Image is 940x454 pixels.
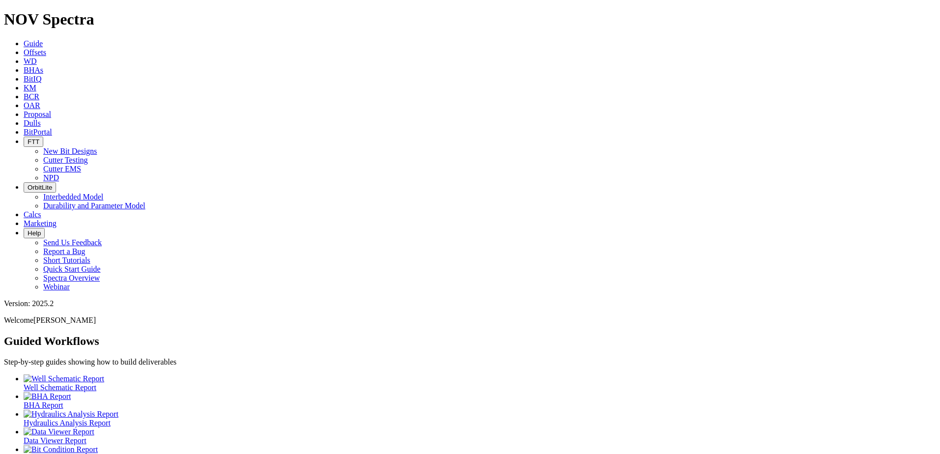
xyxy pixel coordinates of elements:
[24,374,936,392] a: Well Schematic Report Well Schematic Report
[43,165,81,173] a: Cutter EMS
[43,193,103,201] a: Interbedded Model
[24,110,51,118] a: Proposal
[4,335,936,348] h2: Guided Workflows
[4,358,936,367] p: Step-by-step guides showing how to build deliverables
[24,92,39,101] a: BCR
[24,119,41,127] a: Dulls
[24,427,94,436] img: Data Viewer Report
[24,128,52,136] a: BitPortal
[43,147,97,155] a: New Bit Designs
[24,445,98,454] img: Bit Condition Report
[24,101,40,110] a: OAR
[43,274,100,282] a: Spectra Overview
[43,201,146,210] a: Durability and Parameter Model
[24,383,96,392] span: Well Schematic Report
[43,265,100,273] a: Quick Start Guide
[24,410,118,419] img: Hydraulics Analysis Report
[24,427,936,445] a: Data Viewer Report Data Viewer Report
[43,156,88,164] a: Cutter Testing
[24,419,111,427] span: Hydraulics Analysis Report
[43,256,90,264] a: Short Tutorials
[4,10,936,28] h1: NOV Spectra
[43,247,85,255] a: Report a Bug
[24,401,63,409] span: BHA Report
[24,75,41,83] a: BitIQ
[24,219,57,227] a: Marketing
[33,316,96,324] span: [PERSON_NAME]
[24,228,45,238] button: Help
[4,299,936,308] div: Version: 2025.2
[28,229,41,237] span: Help
[24,66,43,74] a: BHAs
[24,57,37,65] a: WD
[24,374,104,383] img: Well Schematic Report
[24,392,936,409] a: BHA Report BHA Report
[24,392,71,401] img: BHA Report
[24,84,36,92] a: KM
[24,410,936,427] a: Hydraulics Analysis Report Hydraulics Analysis Report
[24,182,56,193] button: OrbitLite
[4,316,936,325] p: Welcome
[24,436,87,445] span: Data Viewer Report
[28,184,52,191] span: OrbitLite
[24,137,43,147] button: FTT
[24,210,41,219] a: Calcs
[43,173,59,182] a: NPD
[43,238,102,247] a: Send Us Feedback
[28,138,39,145] span: FTT
[24,39,43,48] a: Guide
[24,48,46,57] a: Offsets
[43,283,70,291] a: Webinar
